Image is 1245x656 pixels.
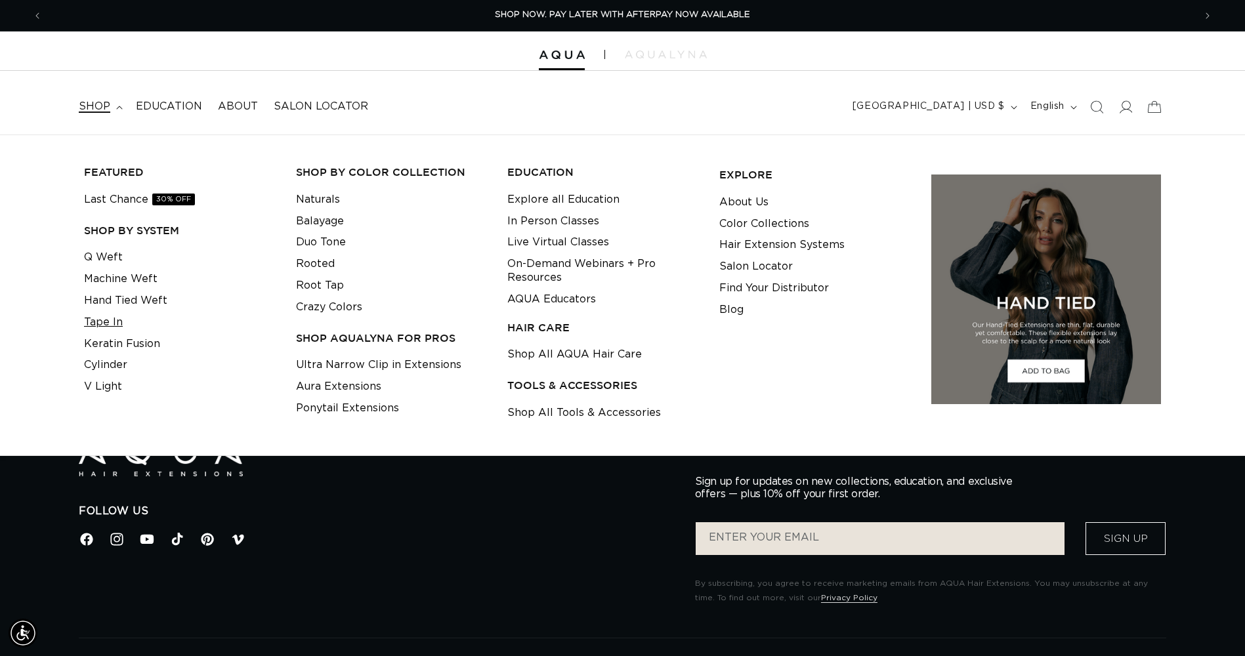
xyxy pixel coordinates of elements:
[84,312,123,333] a: Tape In
[296,376,381,398] a: Aura Extensions
[296,275,344,297] a: Root Tap
[719,192,769,213] a: About Us
[507,289,596,310] a: AQUA Educators
[821,594,877,602] a: Privacy Policy
[696,522,1065,555] input: ENTER YOUR EMAIL
[507,321,699,335] h3: HAIR CARE
[507,211,599,232] a: In Person Classes
[719,168,911,182] h3: EXPLORE
[296,189,340,211] a: Naturals
[266,92,376,121] a: Salon Locator
[507,189,620,211] a: Explore all Education
[84,290,167,312] a: Hand Tied Weft
[625,51,707,58] img: aqualyna.com
[296,297,362,318] a: Crazy Colors
[84,268,158,290] a: Machine Weft
[84,189,195,211] a: Last Chance30% OFF
[218,100,258,113] span: About
[507,344,642,365] a: Shop All AQUA Hair Care
[1082,92,1111,121] summary: Search
[719,213,809,235] a: Color Collections
[719,299,744,321] a: Blog
[9,619,37,647] div: Accessibility Menu
[79,504,675,518] h2: Follow Us
[128,92,210,121] a: Education
[84,247,123,268] a: Q Weft
[296,331,488,345] h3: Shop AquaLyna for Pros
[84,165,276,179] h3: FEATURED
[84,333,160,355] a: Keratin Fusion
[71,92,128,121] summary: shop
[507,232,609,253] a: Live Virtual Classes
[79,100,110,113] span: shop
[695,577,1166,605] p: By subscribing, you agree to receive marketing emails from AQUA Hair Extensions. You may unsubscr...
[719,277,829,299] a: Find Your Distributor
[210,92,266,121] a: About
[507,402,661,424] a: Shop All Tools & Accessories
[507,379,699,392] h3: TOOLS & ACCESSORIES
[296,354,461,376] a: Ultra Narrow Clip in Extensions
[719,234,845,256] a: Hair Extension Systems
[719,256,793,277] a: Salon Locator
[845,94,1023,119] button: [GEOGRAPHIC_DATA] | USD $
[853,100,1005,113] span: [GEOGRAPHIC_DATA] | USD $
[296,165,488,179] h3: Shop by Color Collection
[296,232,346,253] a: Duo Tone
[1023,94,1082,119] button: English
[495,10,750,19] span: SHOP NOW. PAY LATER WITH AFTERPAY NOW AVAILABLE
[539,51,585,60] img: Aqua Hair Extensions
[1030,100,1065,113] span: English
[152,194,195,205] span: 30% OFF
[296,211,344,232] a: Balayage
[274,100,368,113] span: Salon Locator
[1086,522,1166,555] button: Sign Up
[1193,3,1222,28] button: Next announcement
[507,165,699,179] h3: EDUCATION
[84,224,276,237] h3: SHOP BY SYSTEM
[296,398,399,419] a: Ponytail Extensions
[507,253,699,289] a: On-Demand Webinars + Pro Resources
[695,476,1023,501] p: Sign up for updates on new collections, education, and exclusive offers — plus 10% off your first...
[84,354,127,376] a: Cylinder
[84,376,122,398] a: V Light
[296,253,335,275] a: Rooted
[23,3,52,28] button: Previous announcement
[136,100,202,113] span: Education
[79,436,243,476] img: Aqua Hair Extensions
